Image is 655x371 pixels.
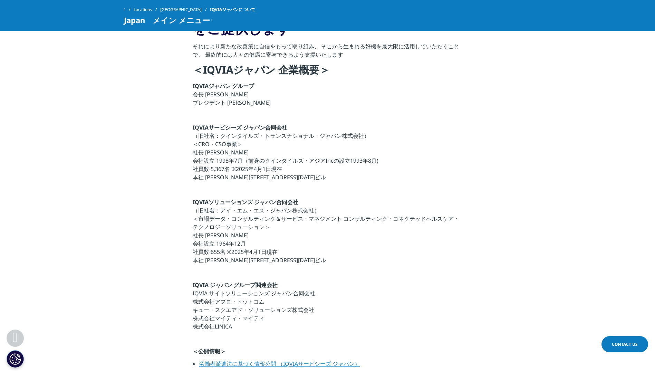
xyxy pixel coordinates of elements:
[7,350,24,368] button: Cookie 設定
[199,360,360,368] a: 労働者派遣法に基づく情報公開 （IQVIAサービシーズ ジャパン）
[210,3,255,16] span: IQVIAジャパンについて
[193,82,254,90] strong: IQVIAジャパン グループ
[193,348,226,355] strong: ＜公開情報＞
[601,336,648,352] a: Contact Us
[193,281,278,289] strong: IQVIA ジャパン グループ関連会社
[193,124,287,131] strong: IQVIAサービシーズ ジャパン合同会社
[193,281,462,335] p: IQVIA サイトソリューションズ ジャパン合同会社 株式会社アプロ・ドットコム キュー・スクエアド・ソリューションズ株式会社 株式会社マイティ・マイティ 株式会社LINICA
[193,82,462,111] p: 会長 [PERSON_NAME] プレジデント [PERSON_NAME]
[612,341,638,347] span: Contact Us
[160,3,210,16] a: [GEOGRAPHIC_DATA]
[193,63,462,82] h4: ＜IQVIAジャパン 企業概要＞
[193,123,462,185] p: （旧社名：クインタイルズ・トランスナショナル・ジャパン株式会社） ＜CRO・CSO事業＞ 社長 [PERSON_NAME] 会社設立 1998年7月（前身のクインタイルズ・アジアIncの設立19...
[193,42,462,63] p: それにより新たな改善策に自信をもって取り組み、 そこから生まれる好機を最大限に活用していただくことで、 最終的には人々の健康に寄与できるよう支援いたします
[134,3,160,16] a: Locations
[193,198,298,206] strong: IQVIAソリューションズ ジャパン合同会社
[124,16,210,24] span: Japan メイン メニュー
[193,198,462,268] p: （旧社名：アイ・エム・エス・ジャパン株式会社） ＜市場データ・コンサルティング＆サービス・マネジメント コンサルティング・コネクテッドヘルスケア・テクノロジーソリューション＞ 社長 [PERSO...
